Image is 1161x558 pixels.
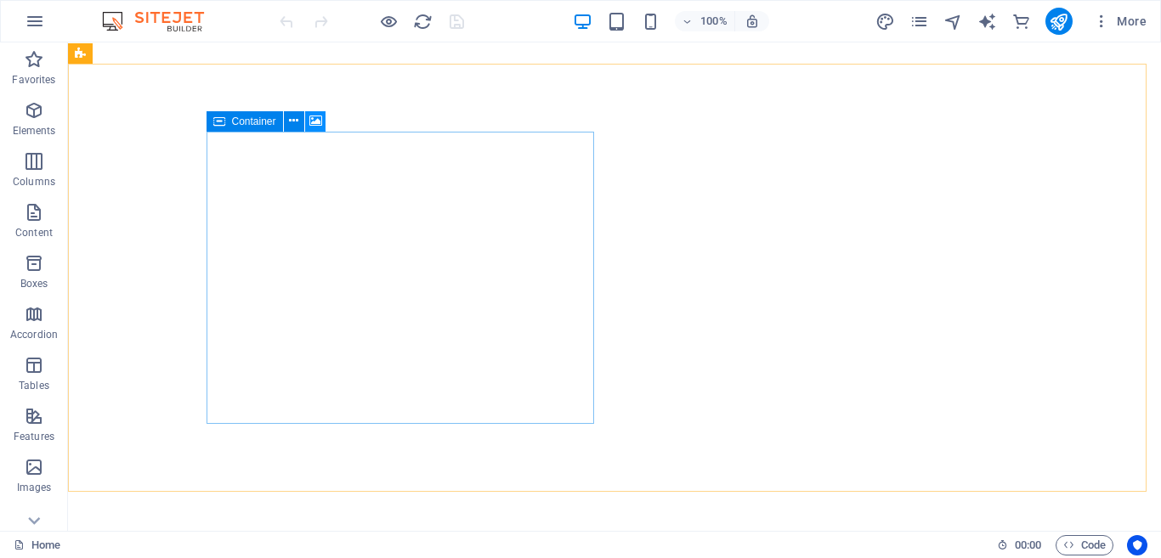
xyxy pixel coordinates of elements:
[378,11,399,31] button: Click here to leave preview mode and continue editing
[1056,535,1113,555] button: Code
[977,11,998,31] button: text_generator
[1045,8,1073,35] button: publish
[13,175,55,189] p: Columns
[412,11,433,31] button: reload
[745,14,760,29] i: On resize automatically adjust zoom level to fit chosen device.
[1127,535,1147,555] button: Usercentrics
[1011,11,1032,31] button: commerce
[675,11,735,31] button: 100%
[943,12,963,31] i: Navigator
[977,12,997,31] i: AI Writer
[1015,535,1041,555] span: 00 00
[13,124,56,138] p: Elements
[10,328,58,341] p: Accordion
[1049,12,1068,31] i: Publish
[17,481,52,494] p: Images
[20,277,48,290] p: Boxes
[12,73,55,87] p: Favorites
[19,379,49,392] p: Tables
[1093,13,1147,30] span: More
[1063,535,1106,555] span: Code
[909,11,930,31] button: pages
[232,116,276,127] span: Container
[909,12,929,31] i: Pages (Ctrl+Alt+S)
[943,11,964,31] button: navigator
[997,535,1042,555] h6: Session time
[14,535,60,555] a: Click to cancel selection. Double-click to open Pages
[1027,538,1029,551] span: :
[413,12,433,31] i: Reload page
[875,11,896,31] button: design
[700,11,728,31] h6: 100%
[15,226,53,240] p: Content
[1011,12,1031,31] i: Commerce
[14,430,54,443] p: Features
[875,12,895,31] i: Design (Ctrl+Alt+Y)
[98,11,225,31] img: Editor Logo
[1086,8,1153,35] button: More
